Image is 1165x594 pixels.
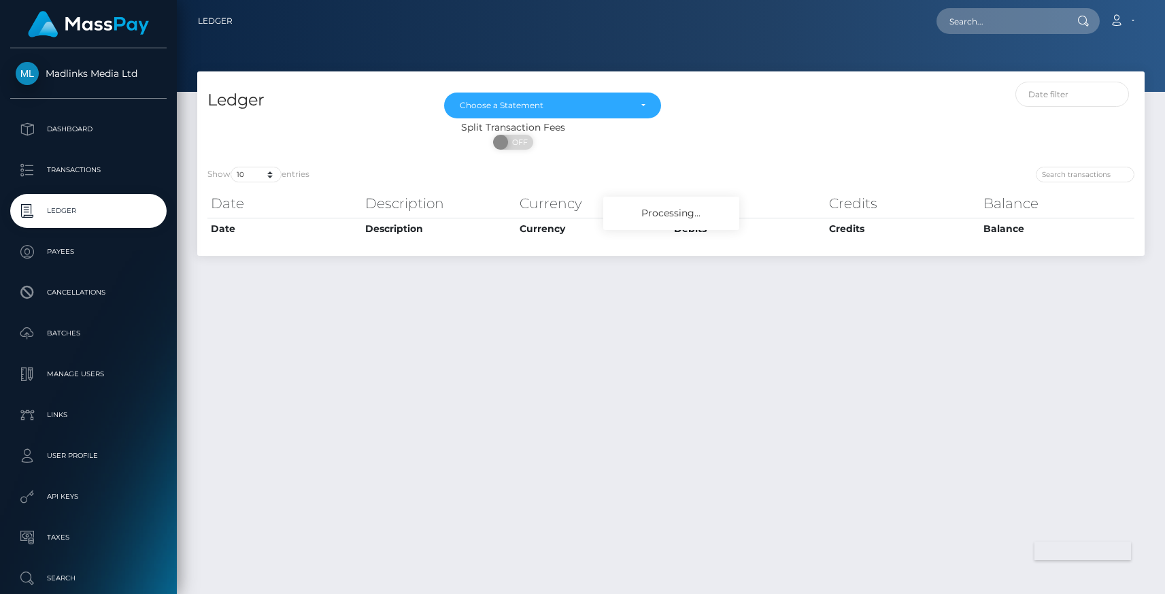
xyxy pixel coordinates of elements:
th: Description [362,218,516,240]
a: Payees [10,235,167,269]
img: MassPay Logo [28,11,149,37]
div: Choose a Statement [460,100,629,111]
p: Batches [16,323,161,344]
p: Ledger [16,201,161,221]
a: Batches [10,316,167,350]
input: Search transactions [1036,167,1134,182]
label: Show entries [207,167,309,182]
a: API Keys [10,480,167,514]
th: Debits [671,218,825,240]
img: Madlinks Media Ltd [16,62,39,85]
a: Ledger [10,194,167,228]
p: Search [16,568,161,589]
p: Transactions [16,160,161,180]
th: Debits [671,190,825,217]
p: Manage Users [16,364,161,384]
select: Showentries [231,167,282,182]
a: Ledger [198,7,233,35]
span: OFF [501,135,535,150]
th: Date [207,190,362,217]
p: User Profile [16,446,161,466]
button: Choose a Statement [444,93,660,118]
th: Balance [980,190,1134,217]
a: User Profile [10,439,167,473]
div: Split Transaction Fees [197,120,829,135]
a: Taxes [10,521,167,555]
span: Madlinks Media Ltd [10,67,167,80]
a: Transactions [10,153,167,187]
p: Links [16,405,161,425]
input: Date filter [1015,82,1129,107]
p: Dashboard [16,119,161,139]
th: Currency [516,218,671,240]
a: Manage Users [10,357,167,391]
div: Processing... [603,197,739,230]
th: Currency [516,190,671,217]
p: API Keys [16,486,161,507]
a: Dashboard [10,112,167,146]
th: Date [207,218,362,240]
a: Cancellations [10,276,167,310]
th: Balance [980,218,1134,240]
input: Search... [936,8,1064,34]
th: Description [362,190,516,217]
p: Taxes [16,527,161,548]
th: Credits [826,218,980,240]
a: Links [10,398,167,432]
th: Credits [826,190,980,217]
p: Payees [16,242,161,262]
p: Cancellations [16,282,161,303]
h4: Ledger [207,88,424,112]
